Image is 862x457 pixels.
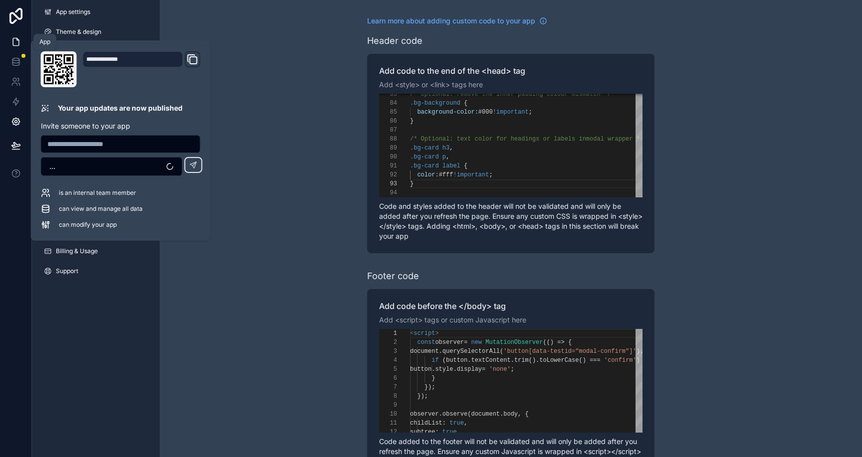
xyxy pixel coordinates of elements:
[379,347,397,356] div: 3
[417,393,428,400] span: });
[379,188,397,197] div: 94
[36,4,156,20] a: App settings
[442,357,446,364] span: (
[579,357,586,364] span: ()
[525,411,528,418] span: {
[514,357,529,364] span: trim
[435,366,453,373] span: style
[41,157,183,176] button: Select Button
[503,348,636,355] span: 'button[data-testid="modal-confirm"]'
[471,411,500,418] span: document
[431,375,435,382] span: }
[367,34,423,48] div: Header code
[557,339,564,346] span: =>
[379,144,397,152] div: 89
[379,170,397,179] div: 92
[379,374,397,383] div: 6
[417,109,478,116] span: background-color:
[49,161,55,171] span: ...
[379,66,643,76] label: Add code to the end of the <head> tag
[442,348,500,355] span: querySelectorAll
[457,366,482,373] span: display
[511,366,514,373] span: ;
[379,392,397,401] div: 8
[410,180,414,187] span: }
[425,384,435,391] span: });
[410,162,439,169] span: .bg-card
[482,366,485,373] span: =
[417,171,438,178] span: color:
[414,179,414,188] textarea: Editor content;Press Alt+F1 for Accessibility Options.
[58,103,183,113] p: Your app updates are now published
[442,145,449,152] span: h3
[36,24,156,40] a: Theme & design
[439,171,453,178] span: #fff
[59,221,117,229] span: can modify your app
[410,411,439,418] span: observer
[431,357,438,364] span: if
[379,365,397,374] div: 5
[410,153,439,160] span: .bg-card
[83,51,201,87] div: Domain and Custom Link
[379,126,397,135] div: 87
[36,243,156,259] a: Billing & Usage
[446,153,449,160] span: ,
[410,366,431,373] span: button
[464,162,467,169] span: {
[39,38,50,46] div: App
[503,411,518,418] span: body
[379,301,643,311] label: Add code before the </body> tag
[379,356,397,365] div: 4
[471,357,510,364] span: textContent
[489,366,510,373] span: 'none'
[446,357,467,364] span: button
[56,8,90,16] span: App settings
[379,201,643,241] p: Code and styles added to the header will not be validated and will only be added after you refres...
[379,338,397,347] div: 2
[41,121,201,131] p: Invite someone to your app
[439,348,442,355] span: .
[379,428,397,437] div: 12
[431,366,435,373] span: .
[471,339,482,346] span: new
[511,357,514,364] span: .
[56,28,101,36] span: Theme & design
[442,162,460,169] span: label
[379,329,397,338] div: 1
[410,348,439,355] span: document
[439,411,442,418] span: .
[435,429,438,436] span: :
[379,108,397,117] div: 85
[489,171,492,178] span: ;
[464,339,467,346] span: =
[467,411,471,418] span: (
[379,152,397,161] div: 90
[56,267,78,275] span: Support
[417,339,435,346] span: const
[410,330,414,337] span: <
[36,263,156,279] a: Support
[543,339,554,346] span: (()
[410,145,439,152] span: .bg-card
[379,383,397,392] div: 7
[590,357,601,364] span: ===
[410,420,442,427] span: childList
[379,410,397,419] div: 10
[59,205,143,213] span: can view and manage all data
[367,269,419,283] div: Footer code
[435,339,464,346] span: observer
[478,109,493,116] span: #000
[367,16,535,26] span: Learn more about adding custom code to your app
[493,109,529,116] span: !important
[442,153,446,160] span: p
[586,136,644,143] span: modal wrapper */
[442,429,457,436] span: true
[435,330,438,337] span: >
[410,100,460,107] span: .bg-background
[379,99,397,108] div: 84
[367,16,547,26] a: Learn more about adding custom code to your app
[485,339,543,346] span: MutationObserver
[414,330,435,337] span: script
[379,161,397,170] div: 91
[453,366,456,373] span: .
